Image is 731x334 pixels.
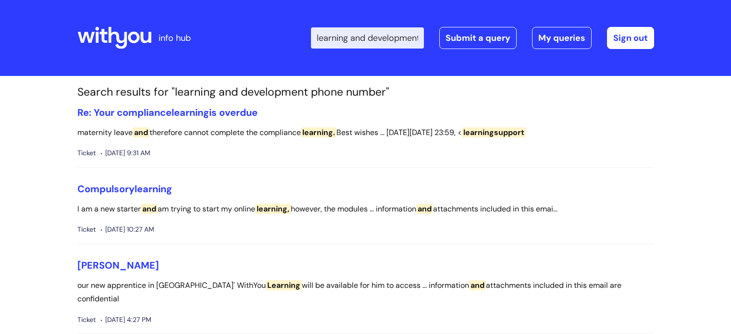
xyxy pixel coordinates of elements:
[607,27,654,49] a: Sign out
[77,314,96,326] span: Ticket
[266,280,302,290] span: Learning
[311,27,424,49] input: Search
[77,259,159,272] a: [PERSON_NAME]
[77,202,654,216] p: I am a new starter am trying to start my online however, the modules ... information attachments ...
[77,279,654,307] p: our new apprentice in [GEOGRAPHIC_DATA]' WithYou will be available for him to access ... informat...
[255,204,291,214] span: learning,
[77,223,96,235] span: Ticket
[462,127,526,137] span: learningsupport
[469,280,486,290] span: and
[100,147,150,159] span: [DATE] 9:31 AM
[135,183,172,195] span: learning
[416,204,433,214] span: and
[532,27,592,49] a: My queries
[133,127,149,137] span: and
[77,183,172,195] a: Compulsorylearning
[172,106,209,119] span: learning
[77,106,258,119] a: Re: Your compliancelearningis overdue
[439,27,517,49] a: Submit a query
[100,314,151,326] span: [DATE] 4:27 PM
[141,204,158,214] span: and
[311,27,654,49] div: | -
[77,86,654,99] h1: Search results for "learning and development phone number"
[77,126,654,140] p: maternity leave therefore cannot complete the compliance Best wishes ... [DATE][DATE] 23:59, <
[77,147,96,159] span: Ticket
[100,223,154,235] span: [DATE] 10:27 AM
[159,30,191,46] p: info hub
[301,127,336,137] span: learning.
